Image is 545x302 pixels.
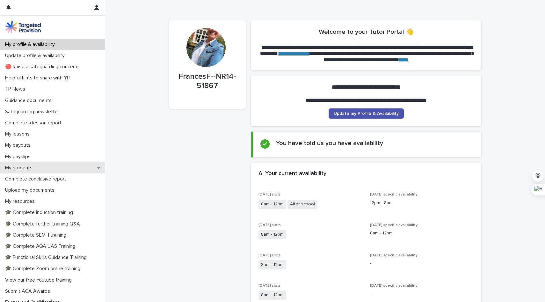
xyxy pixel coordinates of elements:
span: Update my Profile & Availability [334,111,399,116]
p: 🎓 Complete further training Q&A [3,221,85,227]
h2: Welcome to your Tutor Portal 👋 [319,28,414,36]
span: [DATE] specific availability [370,284,418,288]
p: Complete conclusive report [3,176,71,182]
span: 8am - 12pm [258,291,286,300]
span: 8am - 12pm [258,200,286,209]
span: [DATE] specific availability [370,254,418,257]
span: 8am - 12pm [258,230,286,239]
span: After school [287,200,317,209]
p: TP News [3,86,30,92]
p: 🎓 Complete SEMH training [3,232,71,238]
span: [DATE] specific availability [370,223,418,227]
p: Helpful hints to share with YP [3,75,75,81]
span: 8am - 12pm [258,260,286,269]
p: 🎓 Complete AQA UAS Training [3,243,80,249]
p: My payslips [3,154,36,160]
span: [DATE] slots [258,193,281,196]
p: Complete a lesson report [3,120,67,126]
p: 12pm - 8pm [370,200,474,206]
p: - [370,291,474,297]
p: FrancesF--NR14-51867 [177,72,238,91]
h2: You have told us you have availability [276,139,383,147]
p: Upload my documents [3,187,60,193]
p: Guidance documents [3,98,57,104]
p: Submit AQA Awards [3,288,55,294]
span: [DATE] specific availability [370,193,418,196]
p: My lessons [3,131,35,137]
p: 🎓 Functional Skills Guidance Training [3,254,92,261]
p: My resources [3,198,40,204]
span: [DATE] slots [258,284,281,288]
p: 🎓 Complete Zoom online training [3,266,85,272]
img: M5nRWzHhSzIhMunXDL62 [5,21,41,33]
p: Safeguarding newsletter [3,109,64,115]
p: 🔴 Raise a safeguarding concern [3,64,82,70]
p: 8am - 12pm [370,230,474,237]
span: [DATE] slots [258,223,281,227]
p: - [370,260,474,267]
a: Update my Profile & Availability [329,108,404,119]
p: Update profile & availability [3,53,70,59]
p: 🎓 Complete induction training [3,210,78,216]
p: My payouts [3,142,36,148]
span: [DATE] slots [258,254,281,257]
h2: A. Your current availability [258,170,326,177]
p: My students [3,165,38,171]
p: View our free Youtube training [3,277,77,283]
p: My profile & availability [3,41,60,48]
